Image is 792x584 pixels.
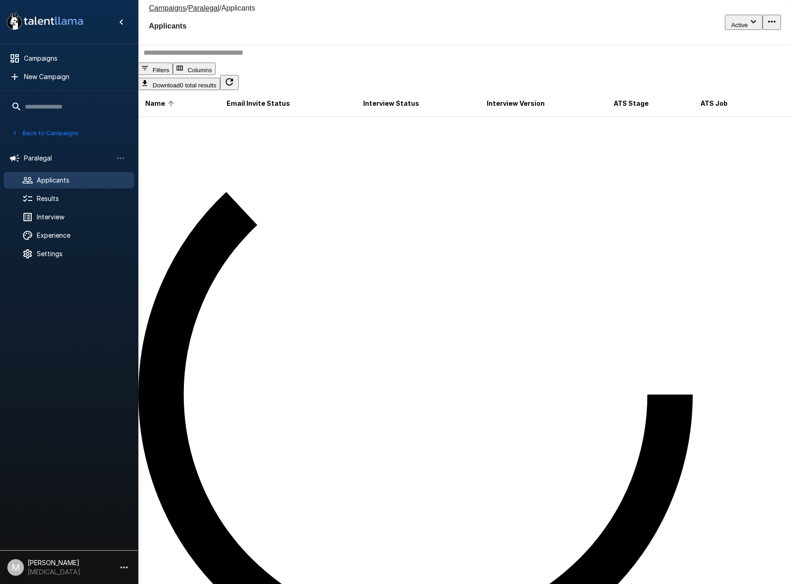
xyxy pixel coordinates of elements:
[220,75,239,90] button: Refreshing...
[363,98,419,109] span: Interview Status
[219,4,221,12] span: /
[614,98,649,109] span: ATS Stage
[138,78,220,90] button: Download0 total results
[173,63,216,75] button: Columns
[227,98,290,109] span: Email Invite Status
[149,4,186,12] u: Campaigns
[149,22,255,30] h4: Applicants
[701,98,728,109] span: ATS Job
[725,15,763,30] button: Active
[186,4,188,12] span: /
[221,4,255,12] span: Applicants
[145,98,177,109] span: Name
[138,63,173,75] button: Filters
[487,98,545,109] span: Interview Version
[188,4,219,12] u: Paralegal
